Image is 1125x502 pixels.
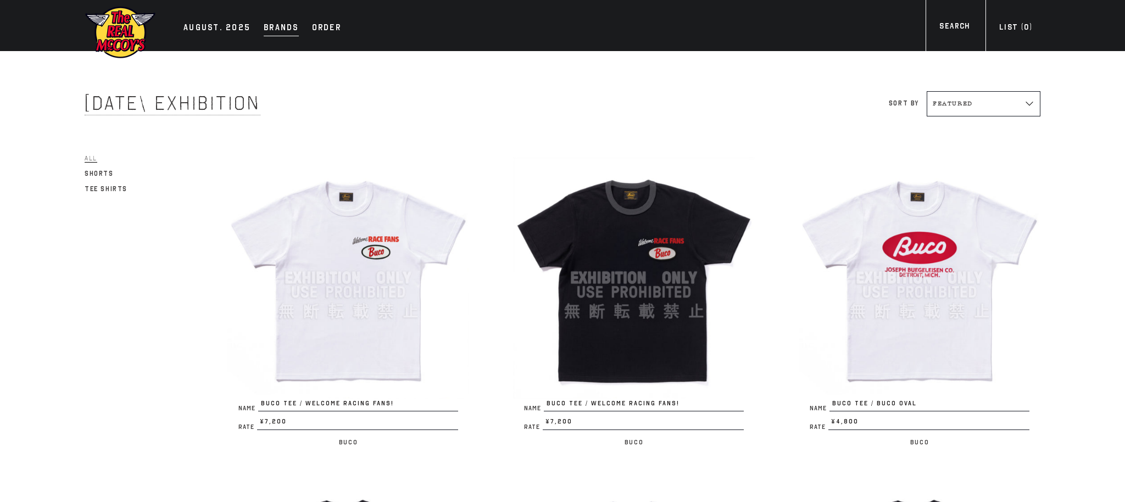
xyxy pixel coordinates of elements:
div: Search [939,20,970,35]
span: BUCO TEE / WELCOME RACING FANS! [544,399,744,412]
a: All [85,152,97,165]
span: Name [524,405,544,411]
div: AUGUST. 2025 [183,21,250,36]
span: ¥4,800 [828,417,1029,430]
span: Rate [238,424,257,430]
a: Tee Shirts [85,182,127,196]
span: Name [810,405,829,411]
span: ¥7,200 [543,417,744,430]
a: Search [926,20,983,35]
p: Buco [799,436,1040,449]
div: List ( ) [999,21,1032,36]
span: Rate [810,424,828,430]
a: BUCO TEE / WELCOME RACING FANS! NameBUCO TEE / WELCOME RACING FANS! Rate¥7,200 Buco [513,157,755,449]
span: Name [238,405,258,411]
img: BUCO TEE / BUCO OVAL [799,157,1040,399]
span: BUCO TEE / BUCO OVAL [829,399,1029,412]
span: Shorts [85,170,114,177]
span: ¥7,200 [257,417,458,430]
div: Brands [264,21,299,36]
label: Sort by [889,99,919,107]
span: [DATE] Exhibition [85,91,260,115]
img: mccoys-exhibition [85,5,156,59]
a: BUCO TEE / BUCO OVAL NameBUCO TEE / BUCO OVAL Rate¥4,800 Buco [799,157,1040,449]
span: Rate [524,424,543,430]
p: Buco [513,436,755,449]
span: BUCO TEE / WELCOME RACING FANS! [258,399,458,412]
span: Tee Shirts [85,185,127,193]
span: 0 [1024,23,1029,32]
a: Order [307,21,347,36]
a: BUCO TEE / WELCOME RACING FANS! NameBUCO TEE / WELCOME RACING FANS! Rate¥7,200 Buco [227,157,469,449]
div: Order [312,21,341,36]
img: BUCO TEE / WELCOME RACING FANS! [513,157,755,399]
a: AUGUST. 2025 [178,21,256,36]
p: Buco [227,436,469,449]
span: All [85,154,97,163]
img: BUCO TEE / WELCOME RACING FANS! [227,157,469,399]
a: Shorts [85,167,114,180]
a: List (0) [985,21,1046,36]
